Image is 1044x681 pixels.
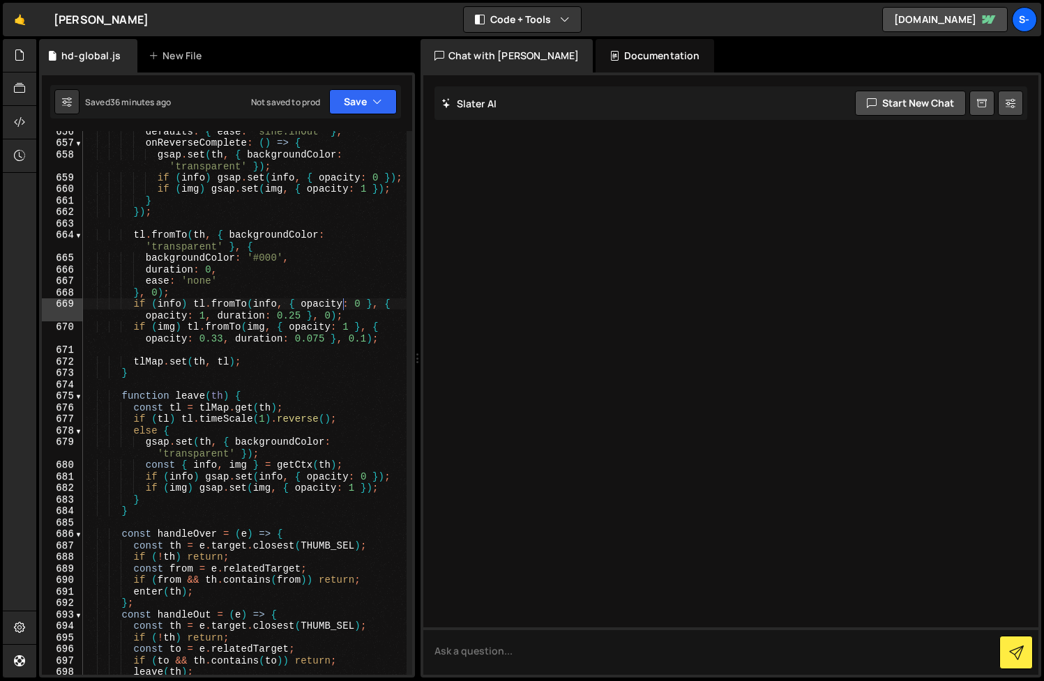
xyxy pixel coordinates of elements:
[251,96,321,108] div: Not saved to prod
[110,96,171,108] div: 36 minutes ago
[42,321,83,344] div: 670
[61,49,121,63] div: hd-global.js
[42,402,83,414] div: 676
[42,643,83,655] div: 696
[42,379,83,391] div: 674
[42,137,83,149] div: 657
[596,39,713,72] div: Documentation
[42,344,83,356] div: 671
[54,11,149,28] div: [PERSON_NAME]
[42,482,83,494] div: 682
[42,517,83,529] div: 685
[42,666,83,678] div: 698
[464,7,581,32] button: Code + Tools
[329,89,397,114] button: Save
[42,425,83,437] div: 678
[42,655,83,667] div: 697
[42,229,83,252] div: 664
[42,367,83,379] div: 673
[42,356,83,368] div: 672
[42,172,83,184] div: 659
[42,436,83,459] div: 679
[42,183,83,195] div: 660
[421,39,593,72] div: Chat with [PERSON_NAME]
[855,91,966,116] button: Start new chat
[42,252,83,264] div: 665
[42,597,83,609] div: 692
[42,413,83,425] div: 677
[42,528,83,540] div: 686
[42,620,83,632] div: 694
[42,195,83,207] div: 661
[42,275,83,287] div: 667
[149,49,207,63] div: New File
[42,471,83,483] div: 681
[42,218,83,230] div: 663
[441,97,497,110] h2: Slater AI
[42,149,83,172] div: 658
[42,551,83,563] div: 688
[42,298,83,321] div: 669
[42,574,83,586] div: 690
[1012,7,1037,32] a: s-
[42,264,83,276] div: 666
[42,206,83,218] div: 662
[42,459,83,471] div: 680
[42,632,83,644] div: 695
[42,126,83,138] div: 656
[42,609,83,621] div: 693
[42,563,83,575] div: 689
[42,287,83,299] div: 668
[882,7,1008,32] a: [DOMAIN_NAME]
[42,494,83,506] div: 683
[3,3,37,36] a: 🤙
[42,540,83,552] div: 687
[85,96,171,108] div: Saved
[42,390,83,402] div: 675
[42,586,83,598] div: 691
[42,505,83,517] div: 684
